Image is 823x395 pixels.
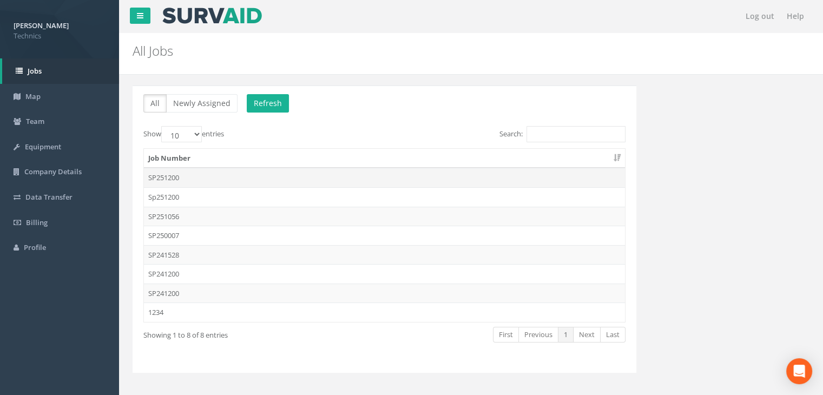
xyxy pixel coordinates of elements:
[600,327,626,343] a: Last
[14,21,69,30] strong: [PERSON_NAME]
[144,264,625,284] td: SP241200
[144,302,625,322] td: 1234
[499,126,626,142] label: Search:
[558,327,574,343] a: 1
[526,126,626,142] input: Search:
[14,31,106,41] span: Technics
[573,327,601,343] a: Next
[14,18,106,41] a: [PERSON_NAME] Technics
[161,126,202,142] select: Showentries
[166,94,238,113] button: Newly Assigned
[25,91,41,101] span: Map
[24,242,46,252] span: Profile
[24,167,82,176] span: Company Details
[143,126,224,142] label: Show entries
[144,168,625,187] td: SP251200
[26,218,48,227] span: Billing
[518,327,558,343] a: Previous
[28,66,42,76] span: Jobs
[144,226,625,245] td: SP250007
[144,187,625,207] td: Sp251200
[144,149,625,168] th: Job Number: activate to sort column ascending
[143,326,335,340] div: Showing 1 to 8 of 8 entries
[144,284,625,303] td: SP241200
[25,192,73,202] span: Data Transfer
[25,142,61,152] span: Equipment
[144,245,625,265] td: SP241528
[2,58,119,84] a: Jobs
[247,94,289,113] button: Refresh
[26,116,44,126] span: Team
[144,207,625,226] td: SP251056
[133,44,694,58] h2: All Jobs
[493,327,519,343] a: First
[786,358,812,384] div: Open Intercom Messenger
[143,94,167,113] button: All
